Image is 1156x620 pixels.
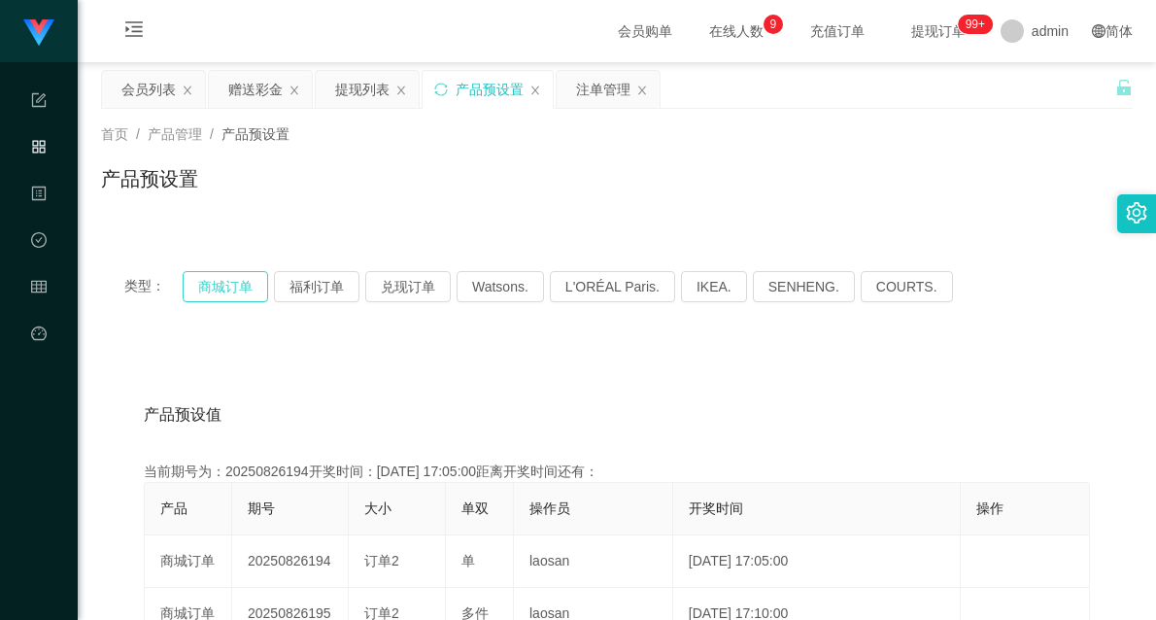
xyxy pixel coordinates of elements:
[699,24,773,38] span: 在线人数
[434,83,448,96] i: 图标: sync
[861,271,953,302] button: COURTS.
[183,271,268,302] button: 商城订单
[31,315,47,511] a: 图标: dashboard平台首页
[31,187,47,360] span: 内容中心
[31,280,47,453] span: 会员管理
[31,130,47,169] i: 图标: appstore-o
[1115,79,1133,96] i: 图标: unlock
[461,500,489,516] span: 单双
[1092,24,1105,38] i: 图标: global
[31,93,47,266] span: 系统配置
[550,271,675,302] button: L'ORÉAL Paris.
[1126,202,1147,224] i: 图标: setting
[335,71,390,108] div: 提现列表
[145,535,232,588] td: 商城订单
[274,271,359,302] button: 福利订单
[101,164,198,193] h1: 产品预设置
[101,126,128,142] span: 首页
[770,15,777,34] p: 9
[221,126,289,142] span: 产品预设置
[232,535,349,588] td: 20250826194
[456,71,524,108] div: 产品预设置
[395,85,407,96] i: 图标: close
[160,500,187,516] span: 产品
[976,500,1003,516] span: 操作
[576,71,630,108] div: 注单管理
[124,271,183,302] span: 类型：
[753,271,855,302] button: SENHENG.
[764,15,783,34] sup: 9
[228,71,283,108] div: 赠送彩金
[457,271,544,302] button: Watsons.
[800,24,874,38] span: 充值订单
[901,24,975,38] span: 提现订单
[101,1,167,63] i: 图标: menu-unfold
[365,271,451,302] button: 兑现订单
[31,270,47,309] i: 图标: table
[31,177,47,216] i: 图标: profile
[289,85,300,96] i: 图标: close
[636,85,648,96] i: 图标: close
[144,403,221,427] span: 产品预设值
[248,500,275,516] span: 期号
[514,535,673,588] td: laosan
[689,500,743,516] span: 开奖时间
[31,233,47,406] span: 数据中心
[681,271,747,302] button: IKEA.
[136,126,140,142] span: /
[31,140,47,313] span: 产品管理
[121,71,176,108] div: 会员列表
[182,85,193,96] i: 图标: close
[144,462,1090,482] div: 当前期号为：20250826194开奖时间：[DATE] 17:05:00距离开奖时间还有：
[958,15,993,34] sup: 974
[364,500,391,516] span: 大小
[673,535,961,588] td: [DATE] 17:05:00
[461,553,475,568] span: 单
[210,126,214,142] span: /
[31,224,47,262] i: 图标: check-circle-o
[23,19,54,47] img: logo.9652507e.png
[529,85,541,96] i: 图标: close
[148,126,202,142] span: 产品管理
[31,84,47,122] i: 图标: form
[364,553,399,568] span: 订单2
[529,500,570,516] span: 操作员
